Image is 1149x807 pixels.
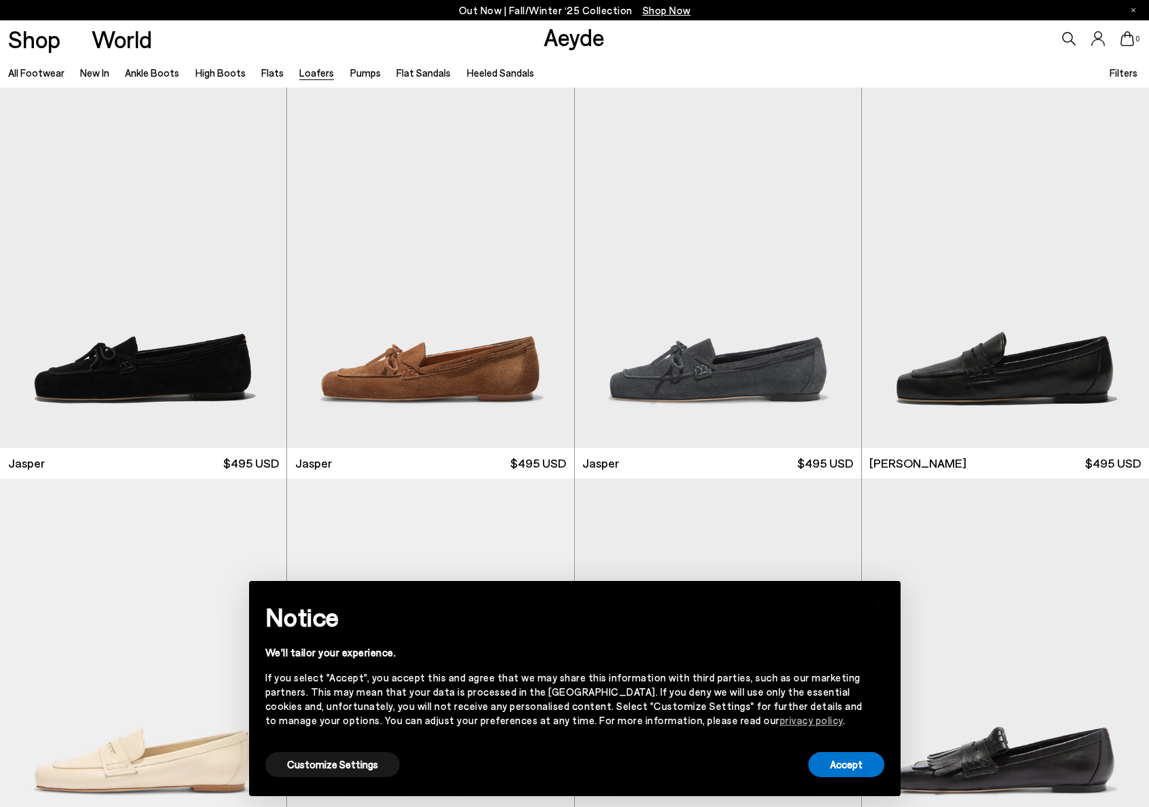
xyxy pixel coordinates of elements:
div: We'll tailor your experience. [265,645,863,660]
span: × [874,591,884,611]
button: Accept [808,752,884,777]
button: Close this notice [863,585,895,618]
h2: Notice [265,599,863,635]
a: privacy policy [780,714,843,726]
div: If you select "Accept", you accept this and agree that we may share this information with third p... [265,671,863,728]
button: Customize Settings [265,752,400,777]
